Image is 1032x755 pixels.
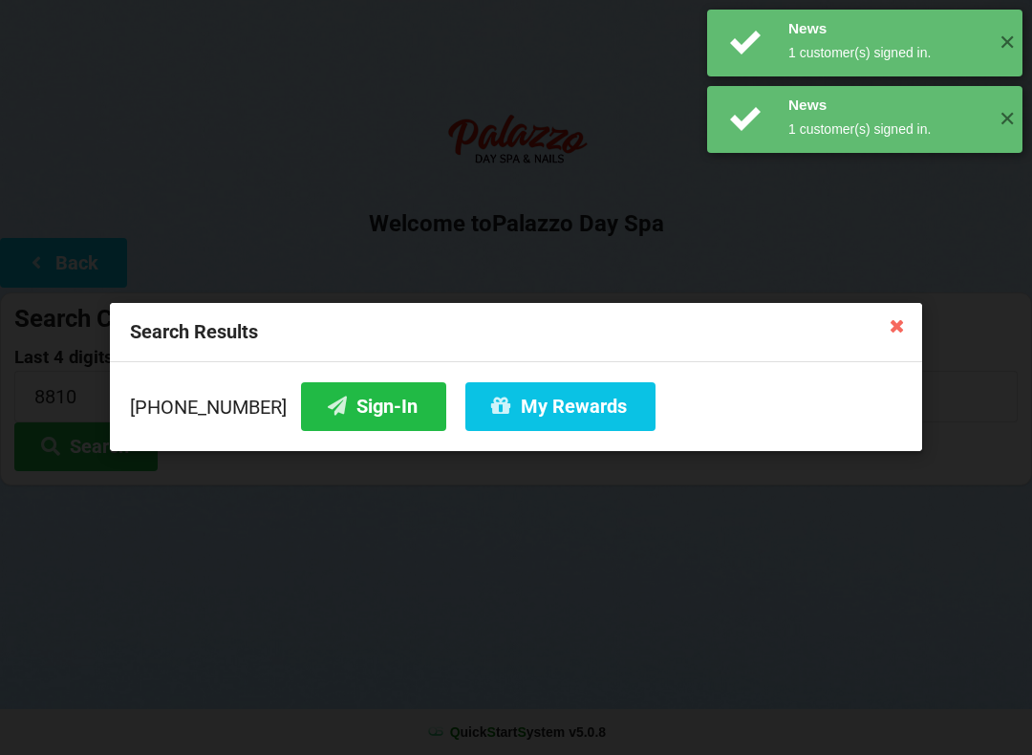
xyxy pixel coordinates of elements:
[465,382,656,431] button: My Rewards
[788,96,984,115] div: News
[788,19,984,38] div: News
[130,382,902,431] div: [PHONE_NUMBER]
[788,43,984,62] div: 1 customer(s) signed in.
[788,119,984,139] div: 1 customer(s) signed in.
[301,382,446,431] button: Sign-In
[110,303,922,362] div: Search Results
